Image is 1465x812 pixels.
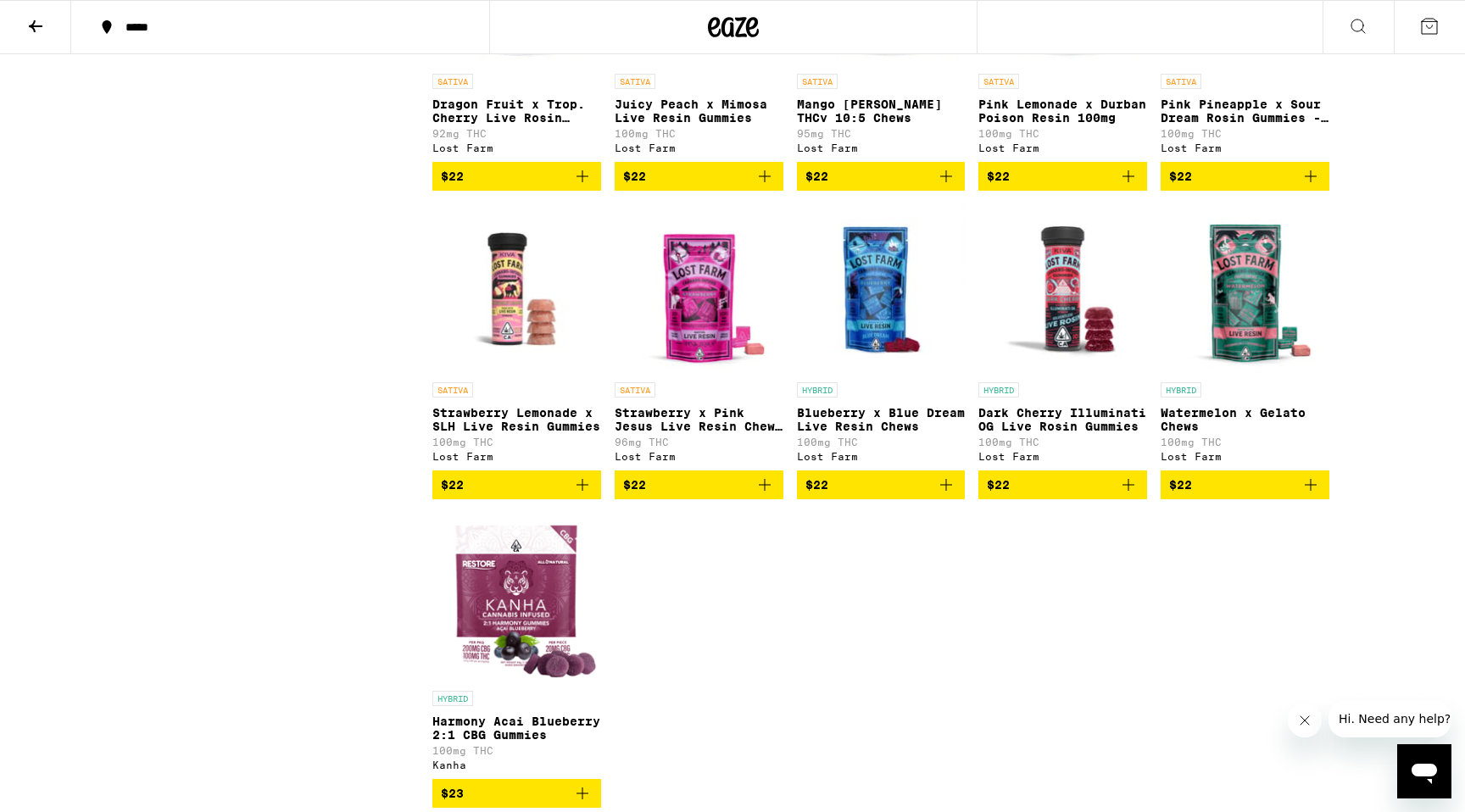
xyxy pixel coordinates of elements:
[805,478,828,492] span: $22
[805,170,828,183] span: $22
[1329,700,1451,737] iframe: Message from company
[1397,744,1451,798] iframe: Button to launch messaging window
[978,128,1147,139] p: 100mg THC
[797,470,966,499] button: Add to bag
[441,478,464,492] span: $22
[797,162,966,191] button: Add to bag
[1161,470,1329,499] button: Add to bag
[432,204,601,374] img: Lost Farm - Strawberry Lemonade x SLH Live Resin Gummies
[1161,142,1329,153] div: Lost Farm
[797,128,966,139] p: 95mg THC
[432,204,601,470] a: Open page for Strawberry Lemonade x SLH Live Resin Gummies from Lost Farm
[432,451,601,462] div: Lost Farm
[1288,704,1322,737] iframe: Close message
[1161,128,1329,139] p: 100mg THC
[797,204,966,470] a: Open page for Blueberry x Blue Dream Live Resin Chews from Lost Farm
[1161,204,1329,374] img: Lost Farm - Watermelon x Gelato Chews
[433,513,599,682] img: Kanha - Harmony Acai Blueberry 2:1 CBG Gummies
[441,170,464,183] span: $22
[978,162,1147,191] button: Add to bag
[432,382,473,398] p: SATIVA
[978,74,1019,89] p: SATIVA
[797,204,966,374] img: Lost Farm - Blueberry x Blue Dream Live Resin Chews
[432,759,601,770] div: Kanha
[797,74,838,89] p: SATIVA
[432,128,601,139] p: 92mg THC
[1161,162,1329,191] button: Add to bag
[615,437,783,448] p: 96mg THC
[432,74,473,89] p: SATIVA
[797,451,966,462] div: Lost Farm
[1161,74,1201,89] p: SATIVA
[978,437,1147,448] p: 100mg THC
[615,406,783,433] p: Strawberry x Pink Jesus Live Resin Chews - 100mg
[978,470,1147,499] button: Add to bag
[623,170,646,183] span: $22
[1169,170,1192,183] span: $22
[615,74,655,89] p: SATIVA
[797,437,966,448] p: 100mg THC
[432,406,601,433] p: Strawberry Lemonade x SLH Live Resin Gummies
[432,691,473,706] p: HYBRID
[432,162,601,191] button: Add to bag
[615,97,783,125] p: Juicy Peach x Mimosa Live Resin Gummies
[1161,437,1329,448] p: 100mg THC
[987,170,1010,183] span: $22
[432,97,601,125] p: Dragon Fruit x Trop. Cherry Live Rosin Chews
[432,470,601,499] button: Add to bag
[615,128,783,139] p: 100mg THC
[978,97,1147,125] p: Pink Lemonade x Durban Poison Resin 100mg
[623,478,646,492] span: $22
[978,406,1147,433] p: Dark Cherry Illuminati OG Live Rosin Gummies
[432,745,601,756] p: 100mg THC
[432,715,601,742] p: Harmony Acai Blueberry 2:1 CBG Gummies
[615,470,783,499] button: Add to bag
[797,406,966,433] p: Blueberry x Blue Dream Live Resin Chews
[432,513,601,779] a: Open page for Harmony Acai Blueberry 2:1 CBG Gummies from Kanha
[615,204,783,374] img: Lost Farm - Strawberry x Pink Jesus Live Resin Chews - 100mg
[615,451,783,462] div: Lost Farm
[1161,382,1201,398] p: HYBRID
[978,204,1147,374] img: Lost Farm - Dark Cherry Illuminati OG Live Rosin Gummies
[978,204,1147,470] a: Open page for Dark Cherry Illuminati OG Live Rosin Gummies from Lost Farm
[978,382,1019,398] p: HYBRID
[615,162,783,191] button: Add to bag
[615,204,783,470] a: Open page for Strawberry x Pink Jesus Live Resin Chews - 100mg from Lost Farm
[432,437,601,448] p: 100mg THC
[432,779,601,808] button: Add to bag
[1161,451,1329,462] div: Lost Farm
[1161,204,1329,470] a: Open page for Watermelon x Gelato Chews from Lost Farm
[1161,406,1329,433] p: Watermelon x Gelato Chews
[615,142,783,153] div: Lost Farm
[1169,478,1192,492] span: $22
[978,451,1147,462] div: Lost Farm
[978,142,1147,153] div: Lost Farm
[797,97,966,125] p: Mango [PERSON_NAME] THCv 10:5 Chews
[1161,97,1329,125] p: Pink Pineapple x Sour Dream Rosin Gummies - 100mg
[441,787,464,800] span: $23
[797,382,838,398] p: HYBRID
[987,478,1010,492] span: $22
[797,142,966,153] div: Lost Farm
[432,142,601,153] div: Lost Farm
[615,382,655,398] p: SATIVA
